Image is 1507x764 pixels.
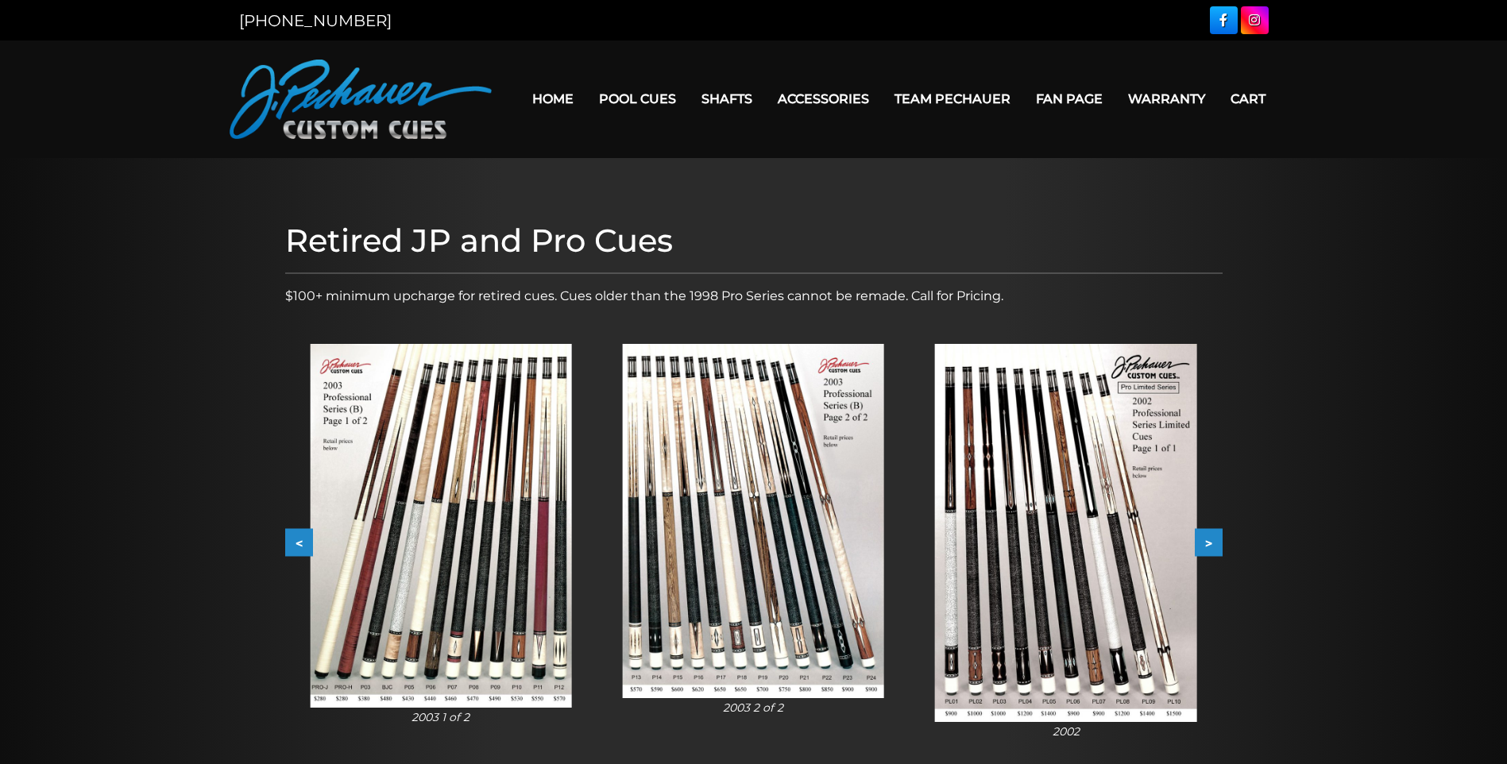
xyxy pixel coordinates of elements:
a: [PHONE_NUMBER] [239,11,392,30]
a: Cart [1218,79,1278,119]
i: 2003 1 of 2 [412,710,469,724]
a: Fan Page [1023,79,1115,119]
a: Warranty [1115,79,1218,119]
a: Team Pechauer [882,79,1023,119]
a: Pool Cues [586,79,689,119]
button: < [285,529,313,557]
p: $100+ minimum upcharge for retired cues. Cues older than the 1998 Pro Series cannot be remade. Ca... [285,287,1223,306]
div: Carousel Navigation [285,529,1223,557]
h1: Retired JP and Pro Cues [285,222,1223,260]
a: Accessories [765,79,882,119]
button: > [1195,529,1223,557]
img: Pechauer Custom Cues [230,60,492,139]
i: 2002 [1053,724,1080,739]
a: Shafts [689,79,765,119]
i: 2003 2 of 2 [723,700,783,715]
a: Home [520,79,586,119]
